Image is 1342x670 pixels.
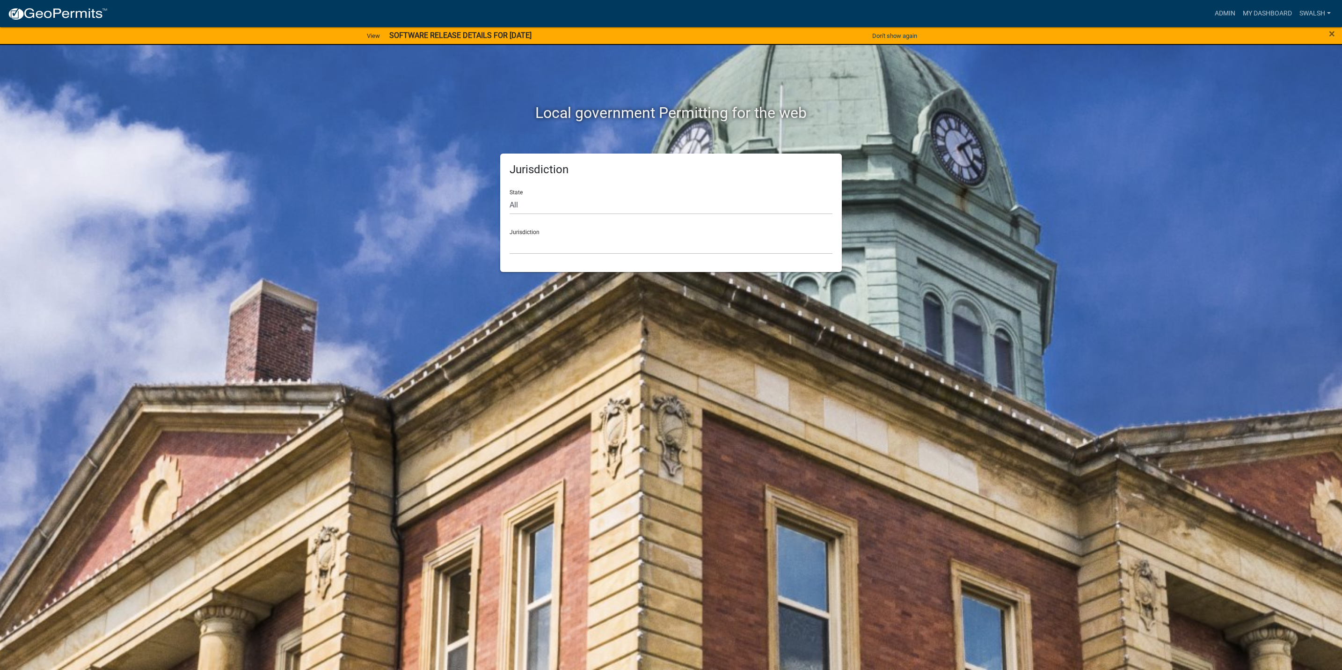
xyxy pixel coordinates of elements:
[1211,5,1239,22] a: Admin
[363,28,384,44] a: View
[868,28,921,44] button: Don't show again
[1296,5,1335,22] a: swalsh
[411,104,931,122] h2: Local government Permitting for the web
[1329,28,1335,39] button: Close
[510,163,832,177] h5: Jurisdiction
[1239,5,1296,22] a: My Dashboard
[1329,27,1335,40] span: ×
[389,31,532,40] strong: SOFTWARE RELEASE DETAILS FOR [DATE]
